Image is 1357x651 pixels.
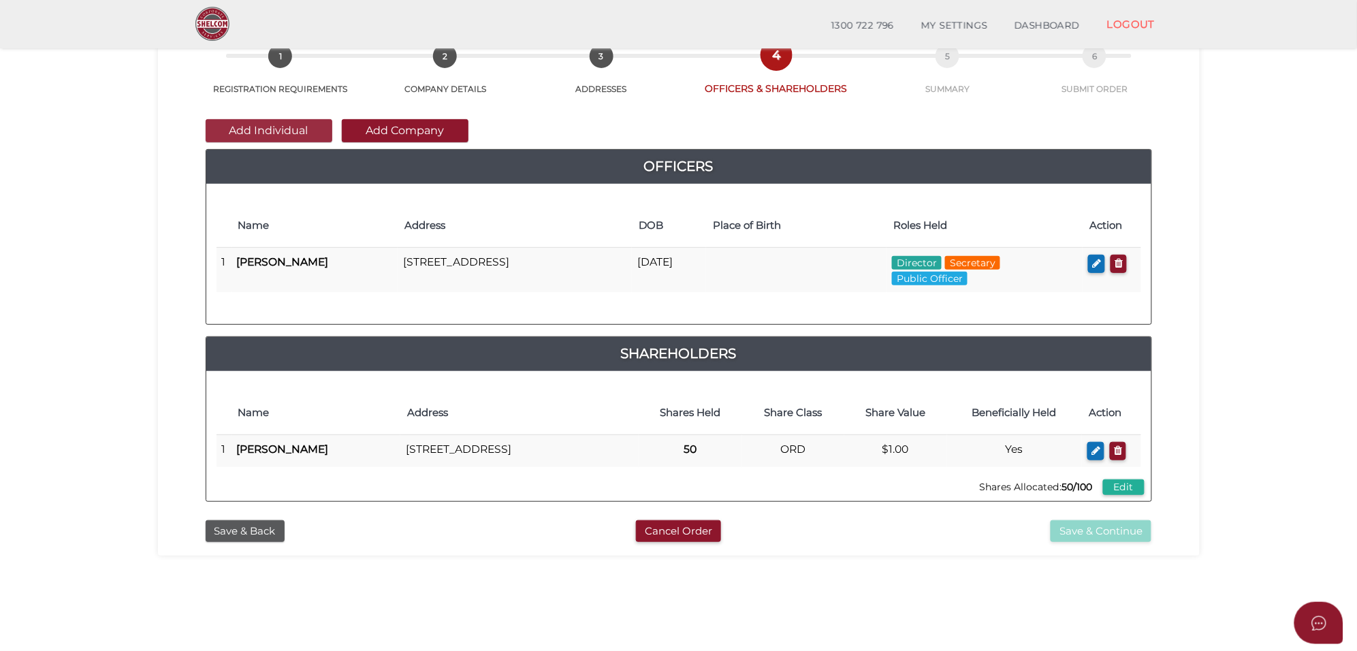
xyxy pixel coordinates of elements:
[206,520,285,543] button: Save & Back
[206,343,1151,364] a: Shareholders
[192,59,369,95] a: 1REGISTRATION REQUIREMENTS
[398,248,632,292] td: [STREET_ADDRESS]
[1093,10,1169,38] a: LOGOUT
[1001,12,1093,39] a: DASHBOARD
[892,256,942,270] span: Director
[217,435,232,467] td: 1
[238,407,394,419] h4: Name
[369,59,522,95] a: 2COMPANY DETAILS
[433,44,457,68] span: 2
[206,119,332,142] button: Add Individual
[818,12,908,39] a: 1300 722 796
[407,407,632,419] h4: Address
[238,220,392,232] h4: Name
[645,407,735,419] h4: Shares Held
[237,255,329,268] b: [PERSON_NAME]
[632,248,706,292] td: [DATE]
[749,407,837,419] h4: Share Class
[945,256,1000,270] span: Secretary
[765,43,788,67] span: 4
[1089,407,1134,419] h4: Action
[590,44,613,68] span: 3
[342,119,468,142] button: Add Company
[1103,479,1145,495] button: Edit
[851,407,940,419] h4: Share Value
[639,220,699,232] h4: DOB
[1083,44,1106,68] span: 6
[636,520,721,543] button: Cancel Order
[976,477,1096,496] span: Shares Allocated:
[237,443,329,456] b: [PERSON_NAME]
[947,435,1083,467] td: Yes
[1051,520,1151,543] button: Save & Continue
[268,44,292,68] span: 1
[742,435,844,467] td: ORD
[872,59,1024,95] a: 5SUMMARY
[1024,59,1165,95] a: 6SUBMIT ORDER
[893,220,1076,232] h4: Roles Held
[206,155,1151,177] a: Officers
[844,435,946,467] td: $1.00
[954,407,1076,419] h4: Beneficially Held
[404,220,625,232] h4: Address
[1062,481,1093,493] b: 50/100
[400,435,639,467] td: [STREET_ADDRESS]
[892,272,968,285] span: Public Officer
[936,44,959,68] span: 5
[713,220,880,232] h4: Place of Birth
[217,248,232,292] td: 1
[681,58,871,95] a: 4OFFICERS & SHAREHOLDERS
[908,12,1002,39] a: MY SETTINGS
[1294,602,1343,644] button: Open asap
[684,443,697,456] b: 50
[1089,220,1134,232] h4: Action
[522,59,681,95] a: 3ADDRESSES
